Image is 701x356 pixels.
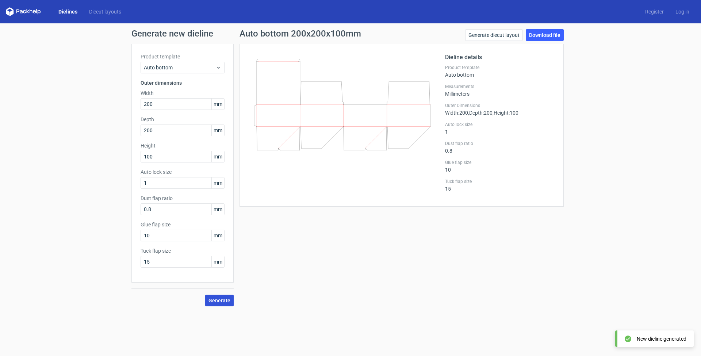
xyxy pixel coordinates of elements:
span: mm [211,125,224,136]
span: Generate [208,298,230,303]
h2: Dieline details [445,53,555,62]
label: Depth [141,116,225,123]
span: , Depth : 200 [468,110,493,116]
h3: Outer dimensions [141,79,225,87]
div: New dieline generated [637,335,686,342]
label: Tuck flap size [445,179,555,184]
label: Auto lock size [445,122,555,127]
a: Log in [670,8,695,15]
label: Tuck flap size [141,247,225,254]
div: Millimeters [445,84,555,97]
span: mm [211,256,224,267]
span: mm [211,230,224,241]
label: Glue flap size [141,221,225,228]
a: Register [639,8,670,15]
h1: Auto bottom 200x200x100mm [240,29,361,38]
span: Auto bottom [144,64,216,71]
span: mm [211,151,224,162]
label: Glue flap size [445,160,555,165]
label: Height [141,142,225,149]
div: 15 [445,179,555,192]
label: Product template [141,53,225,60]
div: 10 [445,160,555,173]
label: Dust flap ratio [141,195,225,202]
div: 1 [445,122,555,135]
a: Download file [526,29,564,41]
span: mm [211,177,224,188]
span: mm [211,99,224,110]
label: Width [141,89,225,97]
a: Generate diecut layout [465,29,523,41]
label: Measurements [445,84,555,89]
div: 0.8 [445,141,555,154]
a: Dielines [53,8,83,15]
a: Diecut layouts [83,8,127,15]
label: Dust flap ratio [445,141,555,146]
span: mm [211,204,224,215]
label: Auto lock size [141,168,225,176]
div: Auto bottom [445,65,555,78]
button: Generate [205,295,234,306]
span: , Height : 100 [493,110,518,116]
label: Outer Dimensions [445,103,555,108]
label: Product template [445,65,555,70]
span: Width : 200 [445,110,468,116]
h1: Generate new dieline [131,29,570,38]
